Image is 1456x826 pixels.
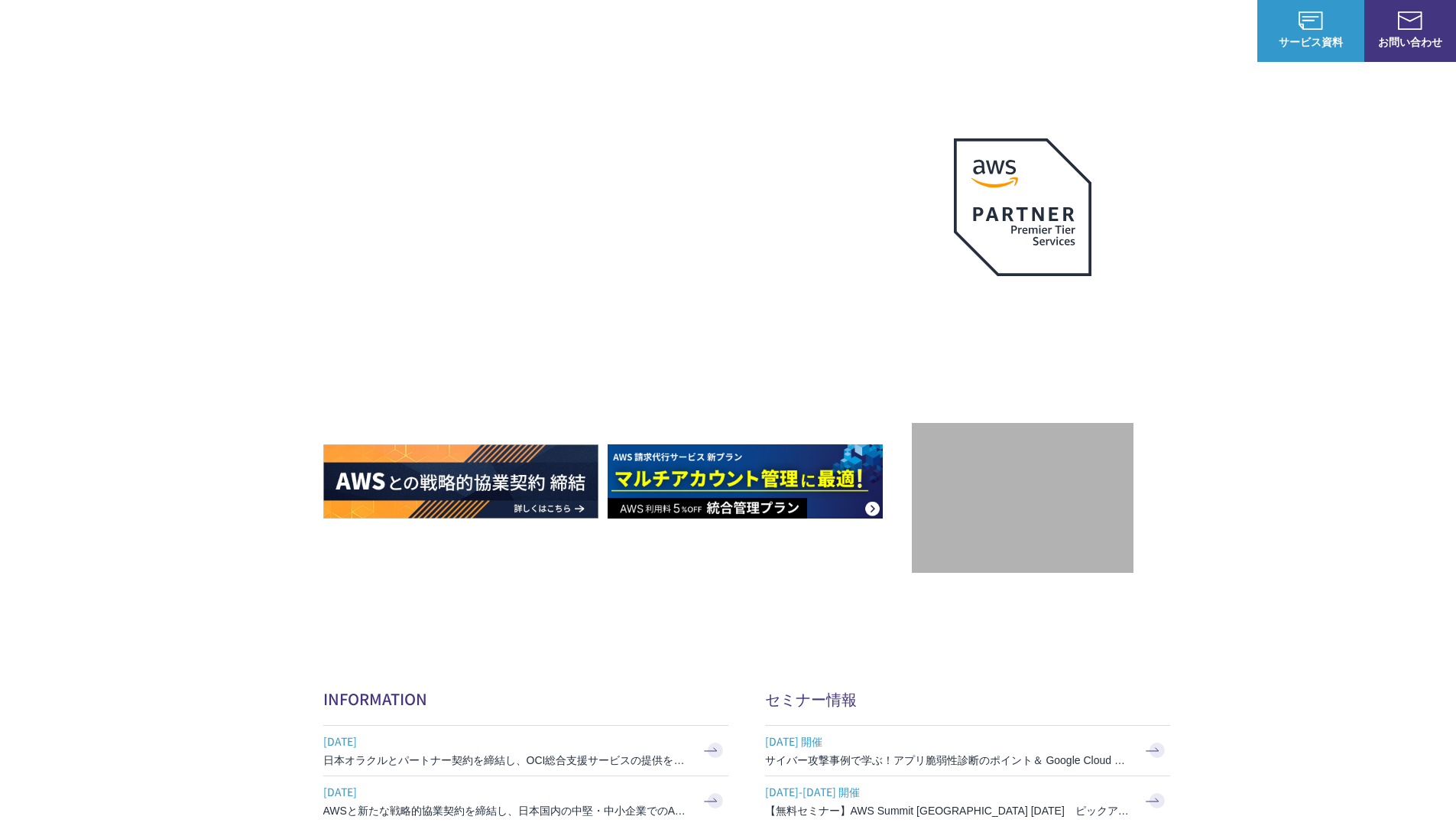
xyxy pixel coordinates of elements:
[1257,34,1364,50] span: サービス資料
[1398,11,1422,30] img: お問い合わせ
[765,688,1170,710] h2: セミナー情報
[942,446,1103,558] img: 契約件数
[323,803,690,818] h3: AWSと新たな戦略的協業契約を締結し、日本国内の中堅・中小企業でのAWS活用を加速
[323,730,690,753] span: [DATE]
[1111,23,1169,39] p: ナレッジ
[176,15,287,47] span: NHN テコラス AWS総合支援サービス
[323,252,912,398] h1: AWS ジャーニーの 成功を実現
[323,780,690,803] span: [DATE]
[1299,11,1323,30] img: AWS総合支援サービス C-Chorus サービス資料
[765,780,1132,803] span: [DATE]-[DATE] 開催
[1199,23,1242,39] a: ログイン
[796,23,854,39] p: サービス
[884,23,1007,39] p: 業種別ソリューション
[936,294,1110,353] p: 最上位プレミアティア サービスパートナー
[765,803,1132,818] h3: 【無料セミナー】AWS Summit [GEOGRAPHIC_DATA] [DATE] ピックアップセッション
[765,730,1132,753] span: [DATE] 開催
[323,776,728,826] a: [DATE] AWSと新たな戦略的協業契約を締結し、日本国内の中堅・中小企業でのAWS活用を加速
[323,169,912,236] p: AWSの導入からコスト削減、 構成・運用の最適化からデータ活用まで 規模や業種業態を問わない マネージドサービスで
[323,753,690,768] h3: 日本オラクルとパートナー契約を締結し、OCI総合支援サービスの提供を開始
[608,444,883,519] img: AWS請求代行サービス 統合管理プラン
[1037,23,1080,39] a: 導入事例
[954,138,1091,276] img: AWSプレミアティアサービスパートナー
[1005,294,1039,317] em: AWS
[323,688,728,710] h2: INFORMATION
[765,753,1132,768] h3: サイバー攻撃事例で学ぶ！アプリ脆弱性診断のポイント＆ Google Cloud セキュリティ対策
[765,726,1170,776] a: [DATE] 開催 サイバー攻撃事例で学ぶ！アプリ脆弱性診断のポイント＆ Google Cloud セキュリティ対策
[765,776,1170,826] a: [DATE]-[DATE] 開催 【無料セミナー】AWS Summit [GEOGRAPHIC_DATA] [DATE] ピックアップセッション
[323,444,598,519] img: AWSとの戦略的協業契約 締結
[1364,34,1456,50] span: お問い合わせ
[728,23,765,39] p: 強み
[23,12,287,49] a: AWS総合支援サービス C-Chorus NHN テコラスAWS総合支援サービス
[323,726,728,776] a: [DATE] 日本オラクルとパートナー契約を締結し、OCI総合支援サービスの提供を開始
